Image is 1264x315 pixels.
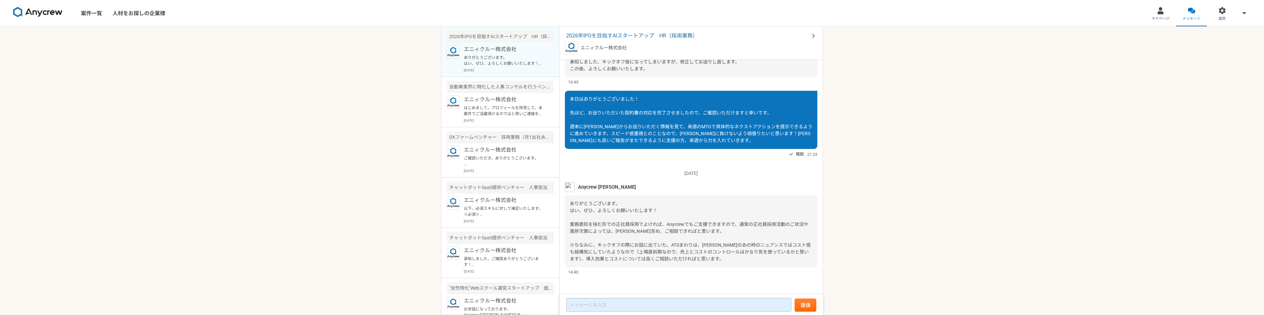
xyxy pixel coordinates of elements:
p: エニィクルー株式会社 [464,96,545,104]
p: ありがとうございます。 はい、ぜひ、よろしくお願いいたします！ 業務委託を挟む形での正社員採用でよければ、Anycrewでもご支援できますので、通常の正社員採用活動のご状況や進捗次第によっては、... [464,55,545,66]
img: logo_text_blue_01.png [447,146,460,159]
span: 既読 [796,150,804,158]
p: はじめまして。プロフィールを拝見して、本案件でご活躍頂けるのではと思いご連絡を差し上げました。 案件ページの内容をご確認頂き、もし条件など合致されるようでしたら是非詳細をご案内できればと思います... [464,105,545,117]
p: [DATE] [565,170,817,177]
p: 承知しました、ご確認ありがとうございます！ ぜひ、また別件でご相談できればと思いますので、引き続き、宜しくお願いいたします。 [464,256,545,268]
span: 14:40 [568,269,578,275]
div: 2026年IPOを目指すAIスタートアップ HR（採用業務） [447,31,554,43]
span: 21:23 [807,151,817,157]
div: チャットボットSaaS提供ベンチャー 人事担当 [447,232,554,244]
p: [DATE] [464,269,554,274]
img: logo_text_blue_01.png [447,196,460,209]
p: エニィクルー株式会社 [464,196,545,204]
p: [DATE] [464,118,554,123]
img: logo_text_blue_01.png [447,96,460,109]
div: "女性特化"Webスクール運営スタートアップ 面接業務 [447,282,554,294]
div: 自動車業界に特化した人事コンサルを行うベンチャー企業での採用担当を募集 [447,81,554,93]
img: 8DqYSo04kwAAAAASUVORK5CYII= [13,7,63,17]
span: Anycrew [PERSON_NAME] [578,183,636,191]
p: エニィクルー株式会社 [581,44,627,51]
img: MHYT8150_2.jpg [565,182,575,192]
span: 設定 [1219,16,1226,21]
p: [DATE] [464,168,554,173]
p: 以下、必須スキルに対して補足いたします。 ＜必須＞ ・エージェントコントロールのご経験 →昨年、採用支援を始めてから現在に至るまで経験がございます。また、それまでの5年間、エージェント側として勤... [464,206,545,217]
p: エニィクルー株式会社 [464,45,545,53]
span: 本日はありがとうございました！ 先ほど、お送りいただいた契約書の対応を完了させましたので、ご確認いただけますと幸いです。 週末に[PERSON_NAME]からお送りいただく情報を見て、来週のMT... [570,96,812,143]
img: logo_text_blue_01.png [447,45,460,59]
div: チャットボットSaaS提供ベンチャー 人事担当 [447,182,554,194]
span: ありがとうございます。 はい、ぜひ、よろしくお願いいたします！ 業務委託を挟む形での正社員採用でよければ、Anycrewでもご支援できますので、通常の正社員採用活動のご状況や進捗次第によっては、... [570,201,811,261]
button: 送信 [795,299,816,312]
p: ご確認いただき、ありがとうございます。 それでは、また内容を詰めまして、ご連絡いたします。 引き続き、よろしくお願いいたします。 [464,155,545,167]
span: 2026年IPOを目指すAIスタートアップ HR（採用業務） [566,32,809,40]
span: メッセージ [1182,16,1200,21]
img: logo_text_blue_01.png [565,41,578,54]
p: エニィクルー株式会社 [464,247,545,254]
span: マイページ [1151,16,1170,21]
img: logo_text_blue_01.png [447,297,460,310]
p: [DATE] [464,68,554,73]
p: エニィクルー株式会社 [464,297,545,305]
img: logo_text_blue_01.png [447,247,460,260]
div: DXファームベンチャー 採用業務（月1出社あり） [447,131,554,143]
p: エニィクルー株式会社 [464,146,545,154]
p: [DATE] [464,219,554,224]
span: 16:45 [568,79,578,85]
